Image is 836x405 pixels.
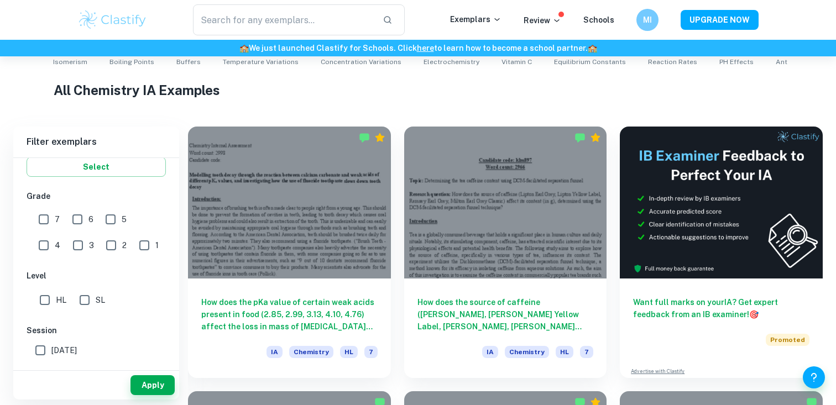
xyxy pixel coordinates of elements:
[193,4,374,35] input: Search for any exemplars...
[766,334,809,346] span: Promoted
[55,213,60,225] span: 7
[267,346,283,358] span: IA
[554,57,626,67] span: Equilibrium Constants
[580,346,593,358] span: 7
[633,296,809,320] h6: Want full marks on your IA ? Get expert feedback from an IB examiner!
[27,270,166,282] h6: Level
[590,132,601,143] div: Premium
[88,213,93,225] span: 6
[321,57,401,67] span: Concentration Variations
[482,346,498,358] span: IA
[583,15,614,24] a: Schools
[122,213,127,225] span: 5
[223,57,299,67] span: Temperature Variations
[54,80,782,100] h1: All Chemistry IA Examples
[201,296,378,333] h6: How does the pKa value of certain weak acids present in food (2.85, 2.99, 3.13, 4.10, 4.76) affec...
[719,57,754,67] span: pH Effects
[556,346,573,358] span: HL
[501,57,532,67] span: Vitamin C
[340,346,358,358] span: HL
[620,127,823,378] a: Want full marks on yourIA? Get expert feedback from an IB examiner!PromotedAdvertise with Clastify
[417,44,434,52] a: here
[53,57,87,67] span: Isomerism
[13,127,179,157] h6: Filter exemplars
[574,132,586,143] img: Marked
[620,127,823,278] img: Thumbnail
[96,294,105,306] span: SL
[588,44,597,52] span: 🏫
[648,57,697,67] span: Reaction Rates
[239,44,249,52] span: 🏫
[51,344,77,356] span: [DATE]
[109,57,154,67] span: Boiling Points
[417,296,594,333] h6: How does the source of caffeine ([PERSON_NAME], [PERSON_NAME] Yellow Label, [PERSON_NAME], [PERSO...
[56,294,66,306] span: HL
[631,367,685,375] a: Advertise with Clastify
[27,190,166,202] h6: Grade
[130,375,175,395] button: Apply
[359,132,370,143] img: Marked
[681,10,759,30] button: UPGRADE NOW
[450,13,501,25] p: Exemplars
[289,346,333,358] span: Chemistry
[188,127,391,378] a: How does the pKa value of certain weak acids present in food (2.85, 2.99, 3.13, 4.10, 4.76) affec...
[27,324,166,336] h6: Session
[374,132,385,143] div: Premium
[424,57,479,67] span: Electrochemistry
[505,346,549,358] span: Chemistry
[27,157,166,177] button: Select
[749,310,759,319] span: 🎯
[122,239,127,251] span: 2
[176,57,201,67] span: Buffers
[404,127,607,378] a: How does the source of caffeine ([PERSON_NAME], [PERSON_NAME] Yellow Label, [PERSON_NAME], [PERSO...
[89,239,94,251] span: 3
[155,239,159,251] span: 1
[803,366,825,388] button: Help and Feedback
[641,14,654,26] h6: MI
[55,239,60,251] span: 4
[77,9,148,31] img: Clastify logo
[524,14,561,27] p: Review
[364,346,378,358] span: 7
[2,42,834,54] h6: We just launched Clastify for Schools. Click to learn how to become a school partner.
[636,9,659,31] button: MI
